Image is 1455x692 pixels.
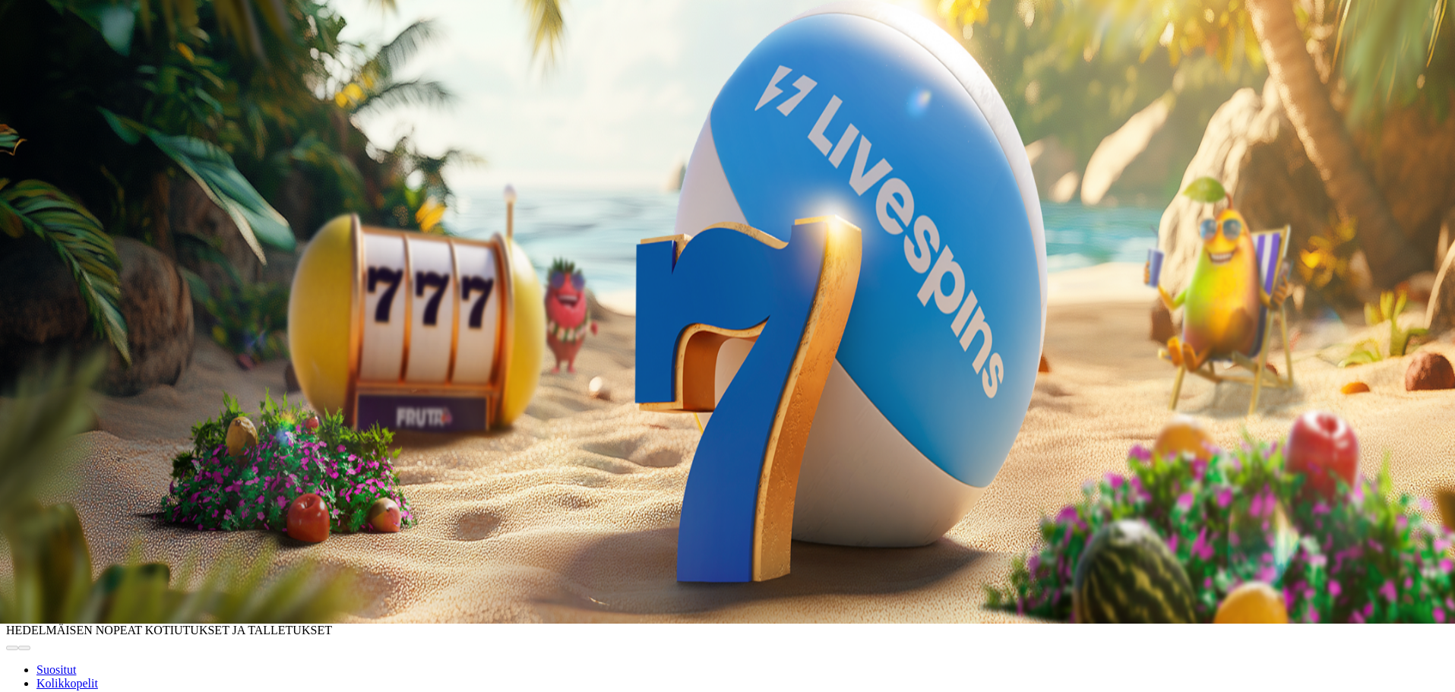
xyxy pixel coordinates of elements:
[6,646,18,650] button: prev slide
[18,646,30,650] button: next slide
[6,624,332,637] span: HEDELMÄISEN NOPEAT KOTIUTUKSET JA TALLETUKSET
[36,677,98,690] a: Kolikkopelit
[36,663,76,676] a: Suositut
